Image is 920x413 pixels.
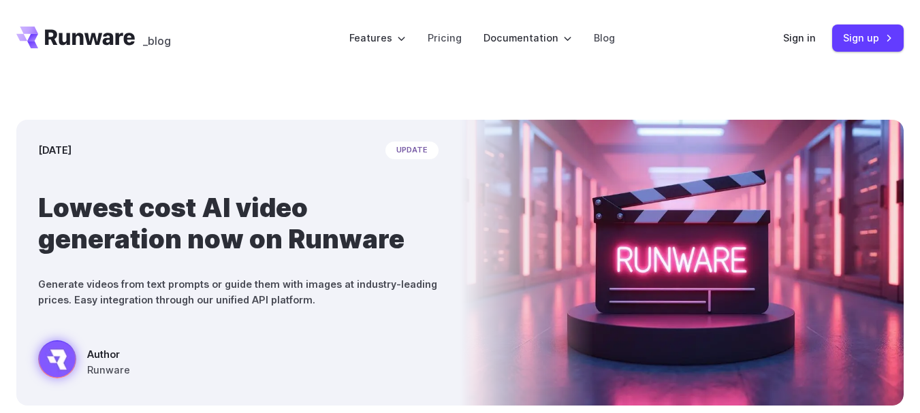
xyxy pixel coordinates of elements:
[38,340,130,384] a: Neon-lit movie clapperboard with the word 'RUNWARE' in a futuristic server room Author Runware
[483,30,572,46] label: Documentation
[87,346,130,362] span: Author
[38,276,439,308] p: Generate videos from text prompts or guide them with images at industry-leading prices. Easy inte...
[594,30,615,46] a: Blog
[832,24,904,51] a: Sign up
[428,30,462,46] a: Pricing
[38,142,72,158] time: [DATE]
[460,120,904,406] img: Neon-lit movie clapperboard with the word 'RUNWARE' in a futuristic server room
[143,27,171,48] a: _blog
[38,192,439,254] h1: Lowest cost AI video generation now on Runware
[783,30,816,46] a: Sign in
[87,362,130,378] span: Runware
[143,35,171,46] span: _blog
[16,27,135,48] a: Go to /
[349,30,406,46] label: Features
[385,142,439,159] span: update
